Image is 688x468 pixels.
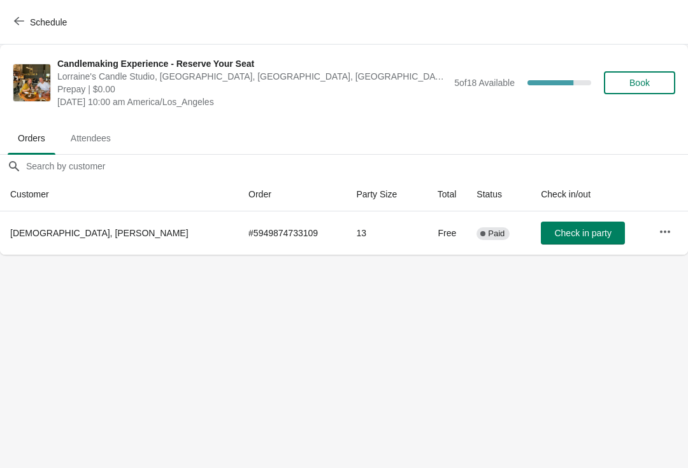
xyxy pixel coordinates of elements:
[488,229,505,239] span: Paid
[8,127,55,150] span: Orders
[238,178,346,211] th: Order
[419,211,466,255] td: Free
[6,11,77,34] button: Schedule
[604,71,675,94] button: Book
[466,178,531,211] th: Status
[531,178,648,211] th: Check in/out
[57,96,448,108] span: [DATE] 10:00 am America/Los_Angeles
[13,64,50,101] img: Candlemaking Experience - Reserve Your Seat
[419,178,466,211] th: Total
[629,78,650,88] span: Book
[61,127,121,150] span: Attendees
[30,17,67,27] span: Schedule
[541,222,625,245] button: Check in party
[454,78,515,88] span: 5 of 18 Available
[57,57,448,70] span: Candlemaking Experience - Reserve Your Seat
[10,228,189,238] span: [DEMOGRAPHIC_DATA], [PERSON_NAME]
[25,155,688,178] input: Search by customer
[57,83,448,96] span: Prepay | $0.00
[554,228,611,238] span: Check in party
[346,178,419,211] th: Party Size
[346,211,419,255] td: 13
[57,70,448,83] span: Lorraine's Candle Studio, [GEOGRAPHIC_DATA], [GEOGRAPHIC_DATA], [GEOGRAPHIC_DATA], [GEOGRAPHIC_DATA]
[238,211,346,255] td: # 5949874733109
